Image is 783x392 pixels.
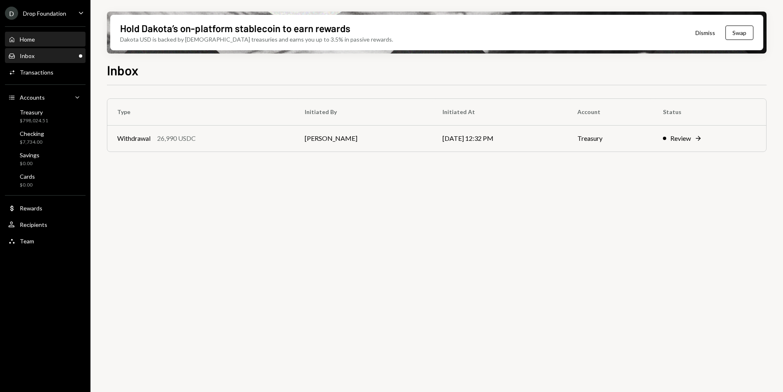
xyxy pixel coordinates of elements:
a: Rewards [5,201,86,215]
a: Treasury$798,024.51 [5,106,86,126]
div: Rewards [20,205,42,212]
div: Transactions [20,69,53,76]
div: Accounts [20,94,45,101]
button: Dismiss [685,23,725,42]
div: Savings [20,152,39,159]
a: Checking$7,734.00 [5,128,86,147]
div: Recipients [20,221,47,228]
a: Savings$0.00 [5,149,86,169]
a: Accounts [5,90,86,105]
th: Account [568,99,653,125]
div: Withdrawal [117,133,151,143]
td: Treasury [568,125,653,152]
div: D [5,7,18,20]
div: Team [20,238,34,245]
th: Initiated By [295,99,433,125]
th: Type [107,99,295,125]
div: Home [20,36,35,43]
div: $7,734.00 [20,139,44,146]
th: Initiated At [433,99,568,125]
a: Recipients [5,217,86,232]
a: Transactions [5,65,86,79]
div: Treasury [20,109,48,116]
td: [PERSON_NAME] [295,125,433,152]
a: Cards$0.00 [5,170,86,190]
div: $798,024.51 [20,117,48,124]
button: Swap [725,26,753,40]
td: [DATE] 12:32 PM [433,125,568,152]
div: $0.00 [20,160,39,167]
div: Inbox [20,52,35,59]
div: Cards [20,173,35,180]
h1: Inbox [107,62,139,78]
th: Status [653,99,766,125]
div: 26,990 USDC [157,133,196,143]
div: Review [670,133,691,143]
a: Inbox [5,48,86,63]
a: Team [5,233,86,248]
a: Home [5,32,86,47]
div: $0.00 [20,182,35,189]
div: Hold Dakota’s on-platform stablecoin to earn rewards [120,21,350,35]
div: Checking [20,130,44,137]
div: Drop Foundation [23,10,66,17]
div: Dakota USD is backed by [DEMOGRAPHIC_DATA] treasuries and earns you up to 3.5% in passive rewards. [120,35,393,44]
